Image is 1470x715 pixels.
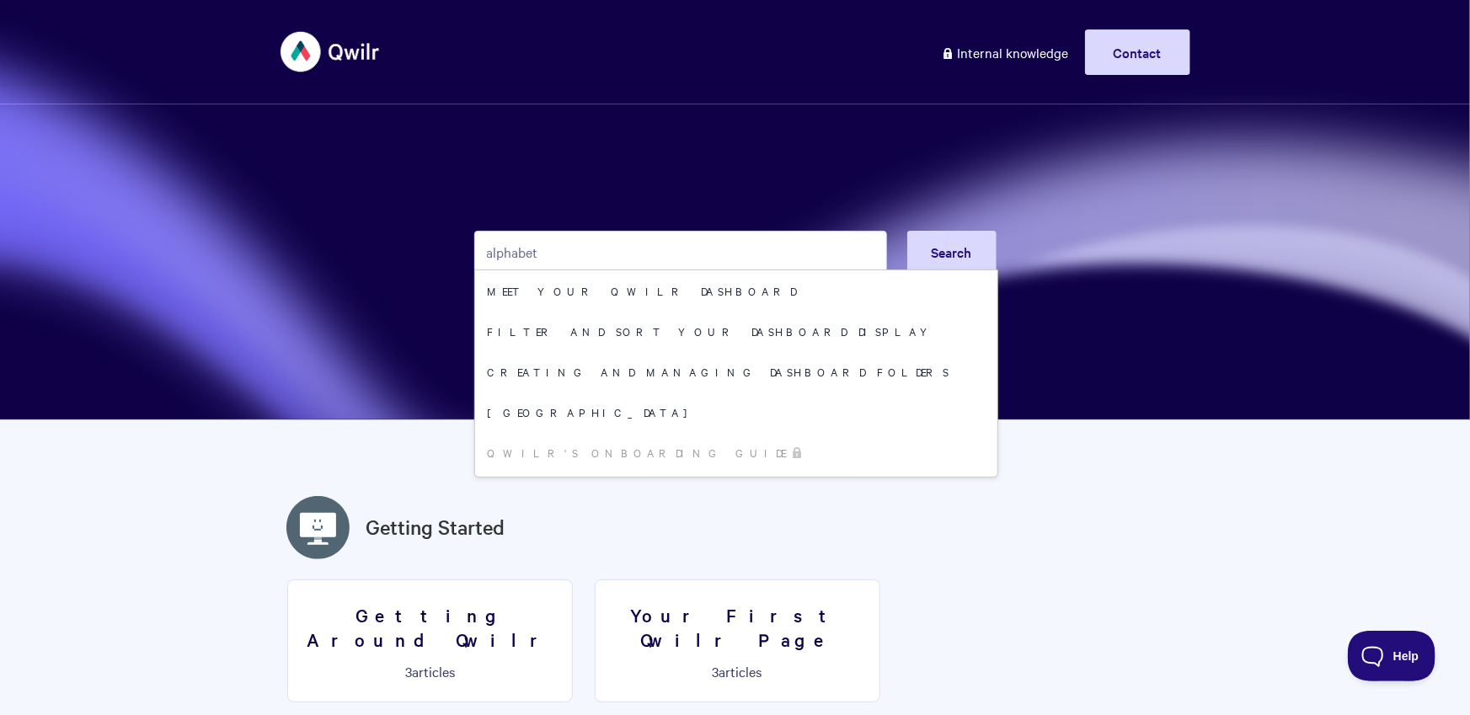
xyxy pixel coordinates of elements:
[713,662,719,680] span: 3
[366,512,505,542] a: Getting Started
[1348,631,1436,681] iframe: Toggle Customer Support
[475,311,997,351] a: Filter and sort your dashboard display
[281,20,381,83] img: Qwilr Help Center
[298,664,562,679] p: articles
[1085,29,1190,75] a: Contact
[474,231,887,273] input: Search the knowledge base
[932,243,972,261] span: Search
[287,579,573,702] a: Getting Around Qwilr 3articles
[475,432,997,472] a: Qwilr's Onboarding Guide
[606,664,869,679] p: articles
[475,392,997,432] a: [GEOGRAPHIC_DATA]
[405,662,412,680] span: 3
[606,603,869,651] h3: Your First Qwilr Page
[475,270,997,311] a: Meet your Qwilr Dashboard
[595,579,880,702] a: Your First Qwilr Page 3articles
[298,603,562,651] h3: Getting Around Qwilr
[475,351,997,392] a: Creating and managing dashboard folders
[907,231,997,273] button: Search
[929,29,1082,75] a: Internal knowledge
